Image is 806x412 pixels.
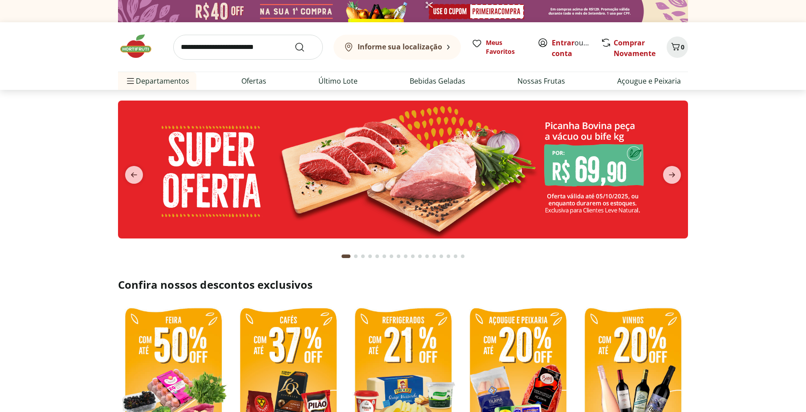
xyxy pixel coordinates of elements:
[416,246,423,267] button: Go to page 11 from fs-carousel
[381,246,388,267] button: Go to page 6 from fs-carousel
[359,246,366,267] button: Go to page 3 from fs-carousel
[423,246,431,267] button: Go to page 12 from fs-carousel
[667,36,688,58] button: Carrinho
[614,38,655,58] a: Comprar Novamente
[409,246,416,267] button: Go to page 10 from fs-carousel
[125,70,136,92] button: Menu
[656,166,688,184] button: next
[402,246,409,267] button: Go to page 9 from fs-carousel
[395,246,402,267] button: Go to page 8 from fs-carousel
[617,76,681,86] a: Açougue e Peixaria
[438,246,445,267] button: Go to page 14 from fs-carousel
[334,35,461,60] button: Informe sua localização
[517,76,565,86] a: Nossas Frutas
[358,42,442,52] b: Informe sua localização
[452,246,459,267] button: Go to page 16 from fs-carousel
[294,42,316,53] button: Submit Search
[445,246,452,267] button: Go to page 15 from fs-carousel
[472,38,527,56] a: Meus Favoritos
[410,76,465,86] a: Bebidas Geladas
[125,70,189,92] span: Departamentos
[552,37,591,59] span: ou
[340,246,352,267] button: Current page from fs-carousel
[431,246,438,267] button: Go to page 13 from fs-carousel
[241,76,266,86] a: Ofertas
[352,246,359,267] button: Go to page 2 from fs-carousel
[118,278,688,292] h2: Confira nossos descontos exclusivos
[459,246,466,267] button: Go to page 17 from fs-carousel
[118,101,688,238] img: super oferta
[366,246,374,267] button: Go to page 4 from fs-carousel
[681,43,684,51] span: 0
[318,76,358,86] a: Último Lote
[118,166,150,184] button: previous
[552,38,574,48] a: Entrar
[486,38,527,56] span: Meus Favoritos
[118,33,163,60] img: Hortifruti
[388,246,395,267] button: Go to page 7 from fs-carousel
[552,38,601,58] a: Criar conta
[173,35,323,60] input: search
[374,246,381,267] button: Go to page 5 from fs-carousel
